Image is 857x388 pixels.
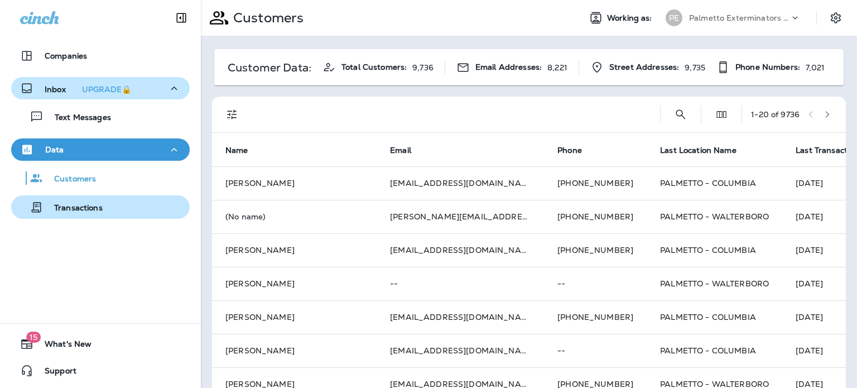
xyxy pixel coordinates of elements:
[660,145,751,155] span: Last Location Name
[43,203,103,214] p: Transactions
[557,146,582,155] span: Phone
[557,212,633,222] span: [PHONE_NUMBER]
[751,110,800,119] div: 1 - 20 of 9736
[390,279,531,288] p: --
[11,195,190,219] button: Transactions
[11,166,190,190] button: Customers
[26,332,41,343] span: 15
[11,45,190,67] button: Companies
[33,366,76,380] span: Support
[660,212,769,222] span: PALMETTO - WALTERBORO
[45,145,64,154] p: Data
[221,103,243,126] button: Filters
[557,312,633,322] span: [PHONE_NUMBER]
[212,334,377,367] td: [PERSON_NAME]
[377,166,544,200] td: [EMAIL_ADDRESS][DOMAIN_NAME]
[229,9,304,26] p: Customers
[33,339,92,353] span: What's New
[11,333,190,355] button: 15What's New
[607,13,654,23] span: Working as:
[212,267,377,300] td: [PERSON_NAME]
[689,13,789,22] p: Palmetto Exterminators LLC
[412,63,434,72] p: 9,736
[44,113,111,123] p: Text Messages
[225,212,363,221] p: (No name)
[475,63,542,72] span: Email Addresses:
[557,279,633,288] p: --
[11,360,190,382] button: Support
[11,138,190,161] button: Data
[547,63,567,72] p: 8,221
[660,146,736,155] span: Last Location Name
[11,105,190,128] button: Text Messages
[390,146,411,155] span: Email
[225,146,248,155] span: Name
[660,279,769,289] span: PALMETTO - WALTERBORO
[212,233,377,267] td: [PERSON_NAME]
[735,63,800,72] span: Phone Numbers:
[11,77,190,99] button: InboxUPGRADE🔒
[557,178,633,188] span: [PHONE_NUMBER]
[45,51,87,60] p: Companies
[826,8,846,28] button: Settings
[212,300,377,334] td: [PERSON_NAME]
[660,245,756,255] span: PALMETTO - COLUMBIA
[609,63,679,72] span: Street Addresses:
[377,233,544,267] td: [EMAIL_ADDRESS][DOMAIN_NAME]
[228,63,311,72] p: Customer Data:
[390,145,426,155] span: Email
[660,346,756,356] span: PALMETTO - COLUMBIA
[45,83,136,94] p: Inbox
[82,85,131,93] div: UPGRADE🔒
[212,166,377,200] td: [PERSON_NAME]
[685,63,705,72] p: 9,735
[377,334,544,367] td: [EMAIL_ADDRESS][DOMAIN_NAME]
[660,312,756,322] span: PALMETTO - COLUMBIA
[660,178,756,188] span: PALMETTO - COLUMBIA
[377,200,544,233] td: [PERSON_NAME][EMAIL_ADDRESS][PERSON_NAME][DOMAIN_NAME]
[806,63,825,72] p: 7,021
[557,145,596,155] span: Phone
[557,245,633,255] span: [PHONE_NUMBER]
[670,103,692,126] button: Search Customers
[341,63,407,72] span: Total Customers:
[78,83,136,96] button: UPGRADE🔒
[557,346,633,355] p: --
[666,9,682,26] div: PE
[377,300,544,334] td: [EMAIL_ADDRESS][DOMAIN_NAME]
[43,174,96,185] p: Customers
[225,145,263,155] span: Name
[166,7,197,29] button: Collapse Sidebar
[710,103,733,126] button: Edit Fields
